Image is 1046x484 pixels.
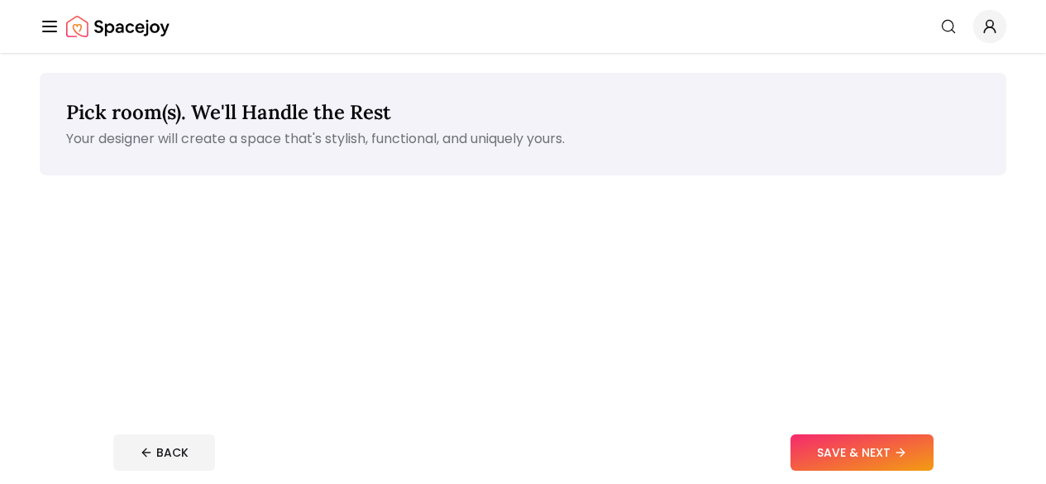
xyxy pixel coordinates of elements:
span: Pick room(s). We'll Handle the Rest [66,99,391,125]
button: BACK [113,434,215,471]
button: SAVE & NEXT [790,434,934,471]
a: Spacejoy [66,10,170,43]
p: Your designer will create a space that's stylish, functional, and uniquely yours. [66,129,980,149]
img: Spacejoy Logo [66,10,170,43]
